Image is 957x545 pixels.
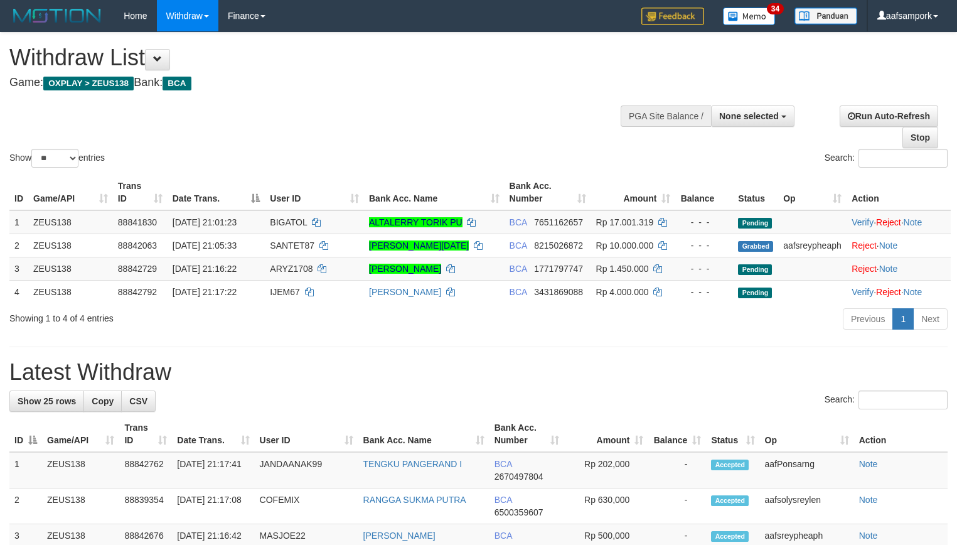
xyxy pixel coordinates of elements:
[534,264,583,274] span: Copy 1771797747 to clipboard
[265,175,364,210] th: User ID: activate to sort column ascending
[369,240,469,251] a: [PERSON_NAME][DATE]
[118,217,157,227] span: 88841830
[596,264,649,274] span: Rp 1.450.000
[28,210,113,234] td: ZEUS138
[364,175,505,210] th: Bank Acc. Name: activate to sort column ascending
[564,488,649,524] td: Rp 630,000
[913,308,948,330] a: Next
[680,286,728,298] div: - - -
[847,210,951,234] td: · ·
[847,234,951,257] td: ·
[173,217,237,227] span: [DATE] 21:01:23
[510,217,527,227] span: BCA
[363,531,436,541] a: [PERSON_NAME]
[118,287,157,297] span: 88842792
[9,307,389,325] div: Showing 1 to 4 of 4 entries
[859,495,878,505] a: Note
[858,149,948,168] input: Search:
[733,175,778,210] th: Status
[495,472,543,482] span: Copy 2670497804 to clipboard
[9,280,28,303] td: 4
[83,391,122,412] a: Copy
[621,105,711,127] div: PGA Site Balance /
[778,234,847,257] td: aafsreypheaph
[825,149,948,168] label: Search:
[854,416,948,452] th: Action
[723,8,776,25] img: Button%20Memo.svg
[794,8,857,24] img: panduan.png
[859,531,878,541] a: Note
[876,217,901,227] a: Reject
[767,3,784,14] span: 34
[358,416,489,452] th: Bank Acc. Name: activate to sort column ascending
[163,77,191,90] span: BCA
[902,127,938,148] a: Stop
[255,452,358,488] td: JANDAANAK99
[564,452,649,488] td: Rp 202,000
[680,239,728,252] div: - - -
[9,257,28,280] td: 3
[852,240,877,251] a: Reject
[172,452,254,488] td: [DATE] 21:17:41
[852,217,874,227] a: Verify
[92,396,114,406] span: Copy
[495,459,512,469] span: BCA
[675,175,733,210] th: Balance
[28,280,113,303] td: ZEUS138
[738,218,772,229] span: Pending
[270,264,313,274] span: ARYZ1708
[118,240,157,251] span: 88842063
[904,217,922,227] a: Note
[9,210,28,234] td: 1
[648,452,706,488] td: -
[847,175,951,210] th: Action
[591,175,676,210] th: Amount: activate to sort column ascending
[363,495,466,505] a: RANGGA SUKMA PUTRA
[596,217,654,227] span: Rp 17.001.319
[119,452,172,488] td: 88842762
[173,287,237,297] span: [DATE] 21:17:22
[369,287,441,297] a: [PERSON_NAME]
[42,488,119,524] td: ZEUS138
[43,77,134,90] span: OXPLAY > ZEUS138
[168,175,265,210] th: Date Trans.: activate to sort column descending
[876,287,901,297] a: Reject
[680,262,728,275] div: - - -
[680,216,728,229] div: - - -
[31,149,78,168] select: Showentries
[9,149,105,168] label: Show entries
[760,452,854,488] td: aafPonsarng
[9,175,28,210] th: ID
[9,391,84,412] a: Show 25 rows
[495,495,512,505] span: BCA
[9,6,105,25] img: MOTION_logo.png
[173,264,237,274] span: [DATE] 21:16:22
[706,416,759,452] th: Status: activate to sort column ascending
[270,287,299,297] span: IJEM67
[858,391,948,409] input: Search:
[719,111,779,121] span: None selected
[495,507,543,517] span: Copy 6500359607 to clipboard
[534,240,583,251] span: Copy 8215026872 to clipboard
[9,488,42,524] td: 2
[852,287,874,297] a: Verify
[847,257,951,280] td: ·
[42,452,119,488] td: ZEUS138
[255,488,358,524] td: COFEMIX
[369,264,441,274] a: [PERSON_NAME]
[843,308,893,330] a: Previous
[859,459,878,469] a: Note
[510,287,527,297] span: BCA
[369,217,462,227] a: ALTALERRY TORIK PU
[596,287,649,297] span: Rp 4.000.000
[119,416,172,452] th: Trans ID: activate to sort column ascending
[738,241,773,252] span: Grabbed
[9,45,626,70] h1: Withdraw List
[760,488,854,524] td: aafsolysreylen
[173,240,237,251] span: [DATE] 21:05:33
[42,416,119,452] th: Game/API: activate to sort column ascending
[641,8,704,25] img: Feedback.jpg
[534,287,583,297] span: Copy 3431869088 to clipboard
[711,460,749,470] span: Accepted
[534,217,583,227] span: Copy 7651162657 to clipboard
